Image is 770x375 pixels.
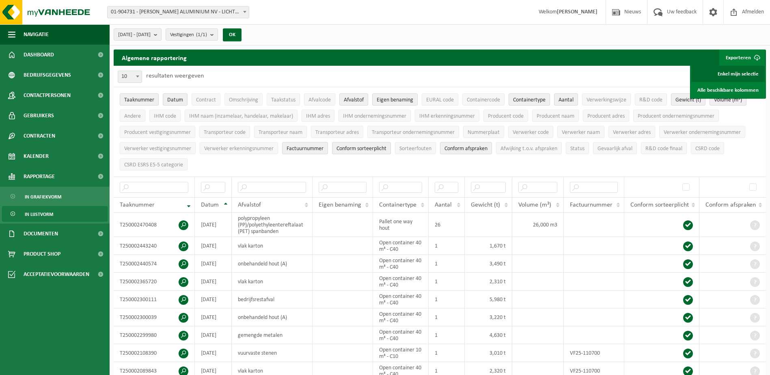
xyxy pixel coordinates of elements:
span: Producent code [488,113,524,119]
td: T250002108390 [114,344,195,362]
td: 1,670 t [465,237,513,255]
button: Verwerker erkenningsnummerVerwerker erkenningsnummer: Activate to sort [200,142,278,154]
td: Open container 40 m³ - C40 [373,308,429,326]
button: NummerplaatNummerplaat: Activate to sort [463,126,504,138]
button: Verwerker codeVerwerker code: Activate to sort [508,126,553,138]
span: In lijstvorm [25,207,53,222]
button: IHM codeIHM code: Activate to sort [149,110,181,122]
span: Containertype [379,202,416,208]
label: resultaten weergeven [146,73,204,79]
span: Taaknummer [124,97,154,103]
button: Transporteur ondernemingsnummerTransporteur ondernemingsnummer : Activate to sort [367,126,459,138]
td: 2,310 t [465,273,513,291]
span: Verwerker vestigingsnummer [124,146,191,152]
button: OmschrijvingOmschrijving: Activate to sort [224,93,263,106]
td: 26 [429,213,465,237]
td: Open container 40 m³ - C40 [373,273,429,291]
button: [DATE] - [DATE] [114,28,162,41]
span: 10 [118,71,142,82]
span: Transporteur ondernemingsnummer [372,129,455,136]
button: Producent naamProducent naam: Activate to sort [532,110,579,122]
span: Omschrijving [229,97,258,103]
td: 5,980 t [465,291,513,308]
button: IHM naam (inzamelaar, handelaar, makelaar)IHM naam (inzamelaar, handelaar, makelaar): Activate to... [185,110,298,122]
td: Open container 40 m³ - C40 [373,291,429,308]
span: Afwijking t.o.v. afspraken [500,146,557,152]
button: DatumDatum: Activate to sort [163,93,188,106]
span: Producent vestigingsnummer [124,129,191,136]
span: Aantal [435,202,452,208]
td: [DATE] [195,344,232,362]
button: CSRD ESRS E5-5 categorieCSRD ESRS E5-5 categorie: Activate to sort [120,158,188,170]
td: onbehandeld hout (A) [232,308,313,326]
strong: [PERSON_NAME] [557,9,597,15]
span: Datum [201,202,219,208]
span: Verwerker code [513,129,549,136]
button: Transporteur adresTransporteur adres: Activate to sort [311,126,363,138]
td: T250002300111 [114,291,195,308]
td: polypropyleen (PP)/polyethyleentereftalaat (PET) spanbanden [232,213,313,237]
td: T250002299980 [114,326,195,344]
td: vlak karton [232,237,313,255]
button: Transporteur naamTransporteur naam: Activate to sort [254,126,307,138]
span: Verwerker erkenningsnummer [204,146,274,152]
td: [DATE] [195,326,232,344]
td: 3,220 t [465,308,513,326]
button: FactuurnummerFactuurnummer: Activate to sort [282,142,328,154]
button: Verwerker vestigingsnummerVerwerker vestigingsnummer: Activate to sort [120,142,196,154]
td: [DATE] [195,237,232,255]
td: T250002300039 [114,308,195,326]
button: R&D code finaalR&amp;D code finaal: Activate to sort [641,142,687,154]
td: 1 [429,308,465,326]
button: Conform sorteerplicht : Activate to sort [332,142,391,154]
span: R&D code [639,97,662,103]
td: [DATE] [195,213,232,237]
button: Producent adresProducent adres: Activate to sort [583,110,629,122]
span: Producent ondernemingsnummer [638,113,714,119]
span: Aantal [559,97,574,103]
span: Contract [196,97,216,103]
span: Containercode [467,97,500,103]
button: Producent codeProducent code: Activate to sort [483,110,528,122]
span: Gebruikers [24,106,54,126]
button: Conform afspraken : Activate to sort [440,142,492,154]
button: Verwerker ondernemingsnummerVerwerker ondernemingsnummer: Activate to sort [659,126,745,138]
button: ContainertypeContainertype: Activate to sort [509,93,550,106]
button: Eigen benamingEigen benaming: Activate to sort [372,93,418,106]
td: gemengde metalen [232,326,313,344]
button: Afwijking t.o.v. afsprakenAfwijking t.o.v. afspraken: Activate to sort [496,142,562,154]
td: Open container 40 m³ - C40 [373,237,429,255]
span: Transporteur code [204,129,246,136]
span: Verwerker adres [613,129,651,136]
button: Verwerker naamVerwerker naam: Activate to sort [557,126,604,138]
button: IHM adresIHM adres: Activate to sort [302,110,334,122]
span: Conform afspraken [444,146,487,152]
td: VF25-110700 [564,344,624,362]
span: Verwerker naam [562,129,600,136]
span: [DATE] - [DATE] [118,29,151,41]
td: 1 [429,255,465,273]
td: T250002443240 [114,237,195,255]
td: [DATE] [195,255,232,273]
h2: Algemene rapportering [114,50,195,66]
span: Rapportage [24,166,55,187]
td: 1 [429,291,465,308]
span: Product Shop [24,244,60,264]
span: Sorteerfouten [399,146,431,152]
button: Gewicht (t)Gewicht (t): Activate to sort [671,93,705,106]
span: Kalender [24,146,49,166]
td: Open container 40 m³ - C40 [373,255,429,273]
button: VerwerkingswijzeVerwerkingswijze: Activate to sort [582,93,631,106]
count: (1/1) [196,32,207,37]
td: bedrijfsrestafval [232,291,313,308]
span: Producent naam [537,113,574,119]
span: Nummerplaat [468,129,500,136]
button: AfvalcodeAfvalcode: Activate to sort [304,93,335,106]
span: Transporteur naam [259,129,302,136]
span: Andere [124,113,141,119]
span: Navigatie [24,24,49,45]
a: In lijstvorm [2,206,108,222]
button: Verwerker adresVerwerker adres: Activate to sort [608,126,655,138]
span: Containertype [513,97,546,103]
button: CSRD codeCSRD code: Activate to sort [691,142,724,154]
